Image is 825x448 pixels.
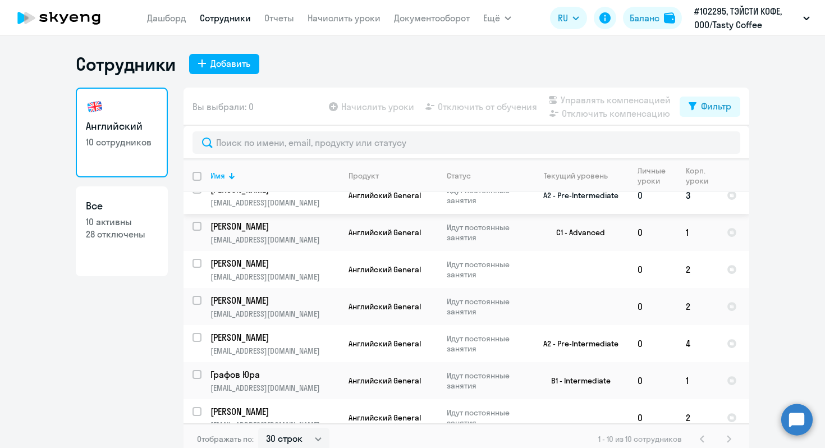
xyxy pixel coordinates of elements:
[210,220,337,232] p: [PERSON_NAME]
[349,227,421,237] span: Английский General
[349,301,421,312] span: Английский General
[210,294,339,307] a: [PERSON_NAME]
[629,288,677,325] td: 0
[349,339,421,349] span: Английский General
[349,171,437,181] div: Продукт
[447,408,524,428] p: Идут постоянные занятия
[210,57,250,70] div: Добавить
[86,119,158,134] h3: Английский
[86,136,158,148] p: 10 сотрудников
[210,294,337,307] p: [PERSON_NAME]
[677,177,718,214] td: 3
[677,362,718,399] td: 1
[210,220,339,232] a: [PERSON_NAME]
[197,434,254,444] span: Отображать по:
[210,272,339,282] p: [EMAIL_ADDRESS][DOMAIN_NAME]
[76,186,168,276] a: Все10 активны28 отключены
[210,405,339,418] a: [PERSON_NAME]
[349,413,421,423] span: Английский General
[147,12,186,24] a: Дашборд
[210,331,339,344] a: [PERSON_NAME]
[677,288,718,325] td: 2
[349,190,421,200] span: Английский General
[630,11,659,25] div: Баланс
[483,7,511,29] button: Ещё
[86,199,158,213] h3: Все
[192,100,254,113] span: Вы выбрали: 0
[210,368,339,381] a: Графов Юра
[629,177,677,214] td: 0
[264,12,294,24] a: Отчеты
[210,309,339,319] p: [EMAIL_ADDRESS][DOMAIN_NAME]
[689,4,815,31] button: #102295, ТЭЙСТИ КОФЕ, ООО/Tasty Coffee
[701,99,731,113] div: Фильтр
[629,325,677,362] td: 0
[483,11,500,25] span: Ещё
[550,7,587,29] button: RU
[349,376,421,386] span: Английский General
[210,171,339,181] div: Имя
[210,346,339,356] p: [EMAIL_ADDRESS][DOMAIN_NAME]
[686,166,708,186] div: Корп. уроки
[210,257,337,269] p: [PERSON_NAME]
[200,12,251,24] a: Сотрудники
[524,177,629,214] td: A2 - Pre-Intermediate
[76,88,168,177] a: Английский10 сотрудников
[76,53,176,75] h1: Сотрудники
[447,259,524,280] p: Идут постоянные занятия
[629,399,677,436] td: 0
[638,166,676,186] div: Личные уроки
[447,333,524,354] p: Идут постоянные занятия
[629,214,677,251] td: 0
[629,251,677,288] td: 0
[677,325,718,362] td: 4
[533,171,628,181] div: Текущий уровень
[210,420,339,430] p: [EMAIL_ADDRESS][DOMAIN_NAME]
[677,251,718,288] td: 2
[447,222,524,243] p: Идут постоянные занятия
[447,171,524,181] div: Статус
[192,131,740,154] input: Поиск по имени, email, продукту или статусу
[677,399,718,436] td: 2
[524,214,629,251] td: C1 - Advanced
[694,4,799,31] p: #102295, ТЭЙСТИ КОФЕ, ООО/Tasty Coffee
[629,362,677,399] td: 0
[598,434,682,444] span: 1 - 10 из 10 сотрудников
[86,216,158,228] p: 10 активны
[189,54,259,74] button: Добавить
[664,12,675,24] img: balance
[447,185,524,205] p: Идут постоянные занятия
[210,257,339,269] a: [PERSON_NAME]
[544,171,608,181] div: Текущий уровень
[210,198,339,208] p: [EMAIL_ADDRESS][DOMAIN_NAME]
[447,171,471,181] div: Статус
[680,97,740,117] button: Фильтр
[210,368,337,381] p: Графов Юра
[210,235,339,245] p: [EMAIL_ADDRESS][DOMAIN_NAME]
[349,264,421,275] span: Английский General
[638,166,666,186] div: Личные уроки
[210,171,225,181] div: Имя
[394,12,470,24] a: Документооборот
[524,325,629,362] td: A2 - Pre-Intermediate
[210,331,337,344] p: [PERSON_NAME]
[686,166,717,186] div: Корп. уроки
[524,362,629,399] td: B1 - Intermediate
[349,171,379,181] div: Продукт
[558,11,568,25] span: RU
[86,98,104,116] img: english
[210,405,337,418] p: [PERSON_NAME]
[447,371,524,391] p: Идут постоянные занятия
[210,383,339,393] p: [EMAIL_ADDRESS][DOMAIN_NAME]
[86,228,158,240] p: 28 отключены
[308,12,381,24] a: Начислить уроки
[447,296,524,317] p: Идут постоянные занятия
[677,214,718,251] td: 1
[623,7,682,29] button: Балансbalance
